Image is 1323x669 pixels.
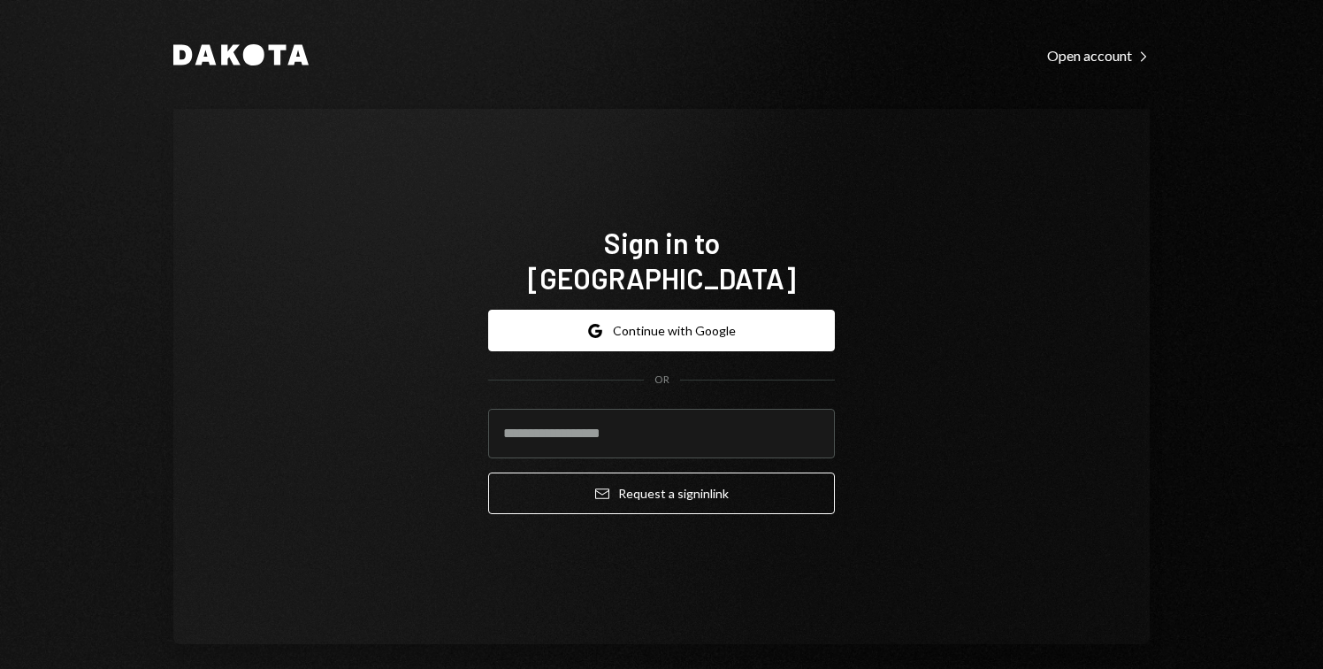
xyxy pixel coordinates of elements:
div: OR [654,373,669,388]
div: Open account [1047,47,1150,65]
button: Continue with Google [488,310,835,351]
a: Open account [1047,45,1150,65]
button: Request a signinlink [488,473,835,514]
h1: Sign in to [GEOGRAPHIC_DATA] [488,225,835,296]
